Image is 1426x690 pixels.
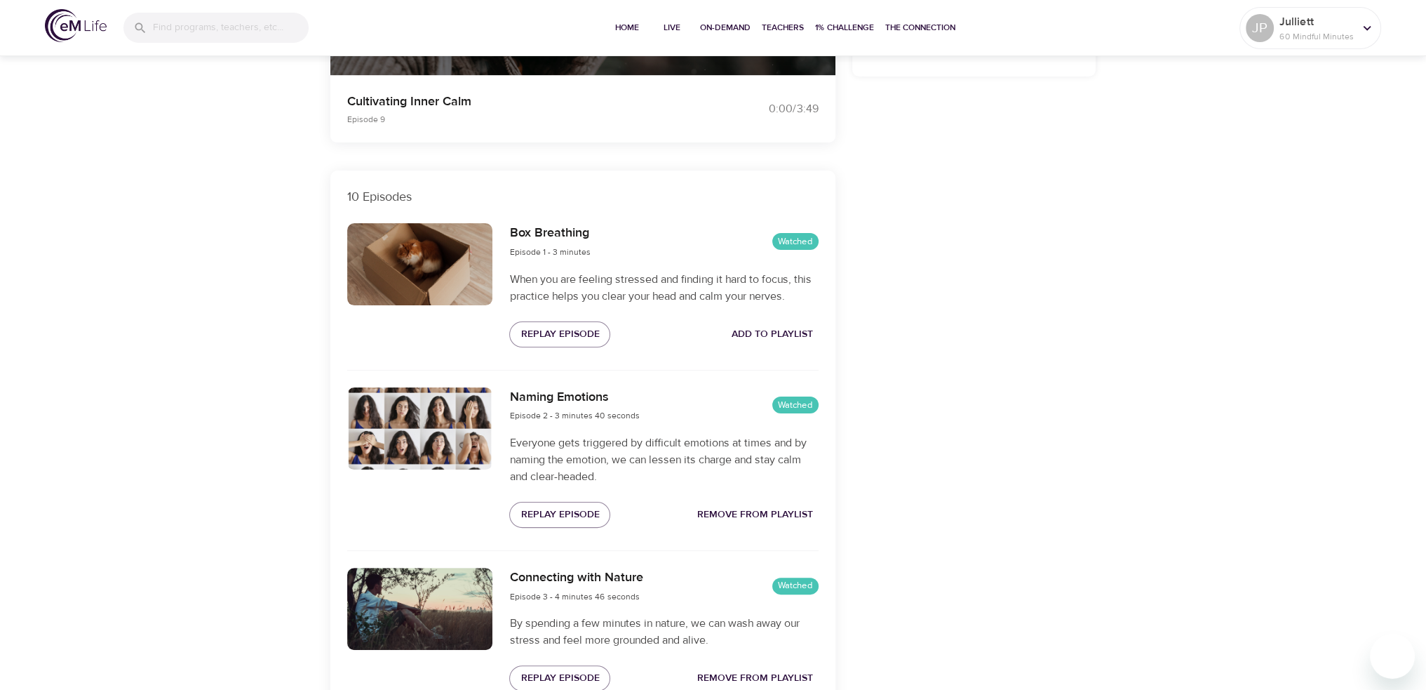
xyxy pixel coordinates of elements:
button: Replay Episode [509,321,610,347]
p: Julliett [1279,13,1354,30]
p: When you are feeling stressed and finding it hard to focus, this practice helps you clear your he... [509,271,818,305]
span: Add to Playlist [732,326,813,343]
p: Everyone gets triggered by difficult emotions at times and by naming the emotion, we can lessen i... [509,434,818,485]
span: The Connection [885,20,955,35]
span: Teachers [762,20,804,35]
span: 1% Challenge [815,20,874,35]
span: Replay Episode [520,506,599,524]
p: 10 Episodes [347,187,819,206]
span: Episode 2 - 3 minutes 40 seconds [509,410,639,421]
span: On-Demand [700,20,751,35]
span: Live [655,20,689,35]
div: 0:00 / 3:49 [713,101,819,117]
p: Cultivating Inner Calm [347,92,697,111]
h6: Naming Emotions [509,387,639,408]
span: Remove from Playlist [697,670,813,687]
p: 60 Mindful Minutes [1279,30,1354,43]
button: Add to Playlist [726,321,819,347]
span: Episode 3 - 4 minutes 46 seconds [509,591,639,602]
span: Watched [772,579,819,592]
h6: Connecting with Nature [509,568,643,588]
span: Replay Episode [520,670,599,687]
span: Remove from Playlist [697,506,813,524]
button: Replay Episode [509,502,610,528]
p: By spending a few minutes in nature, we can wash away our stress and feel more grounded and alive. [509,615,818,649]
span: Watched [772,399,819,412]
span: Replay Episode [520,326,599,343]
span: Episode 1 - 3 minutes [509,246,590,258]
button: Remove from Playlist [692,502,819,528]
iframe: Button to launch messaging window [1370,634,1415,679]
span: Home [610,20,644,35]
img: logo [45,9,107,42]
div: JP [1246,14,1274,42]
span: Watched [772,235,819,248]
p: Episode 9 [347,113,697,126]
input: Find programs, teachers, etc... [153,13,309,43]
h6: Box Breathing [509,223,590,244]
